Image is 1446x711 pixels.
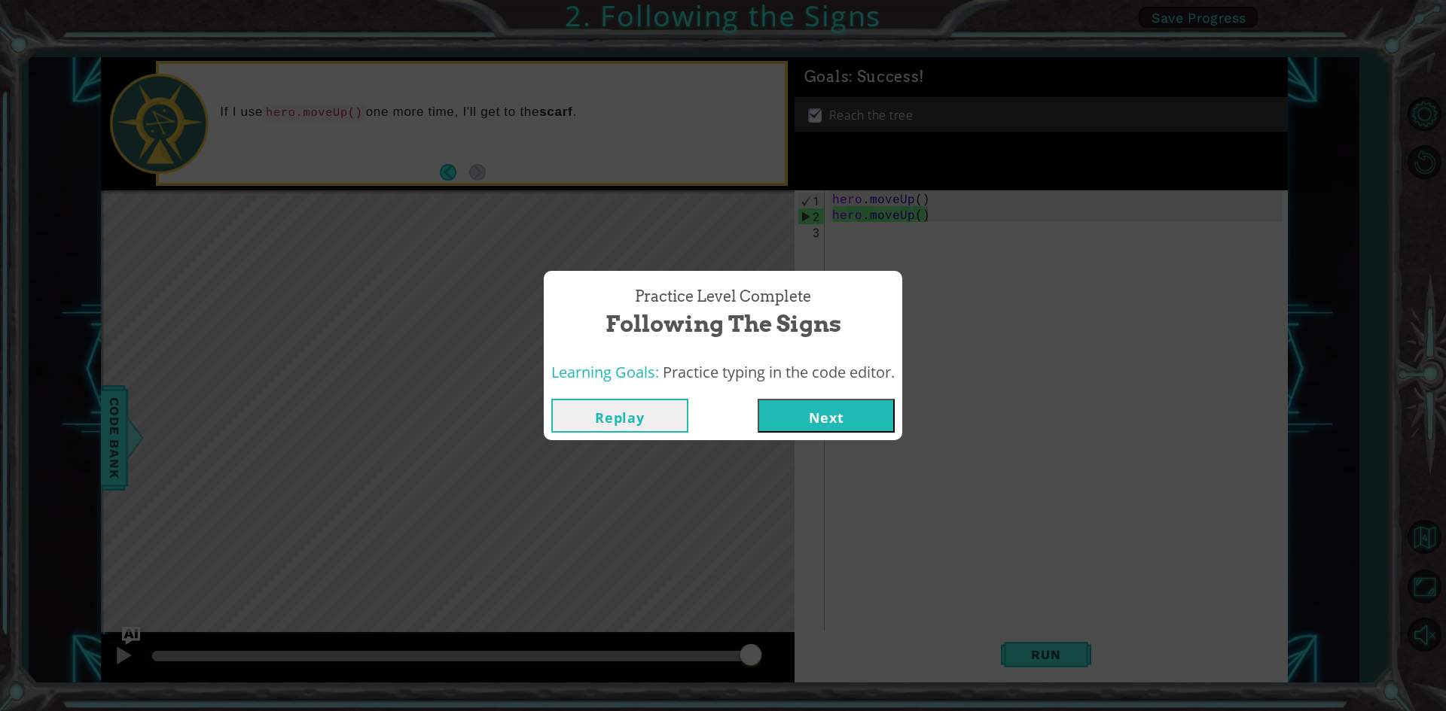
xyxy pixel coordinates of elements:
span: Practice typing in the code editor. [663,362,895,382]
button: Replay [551,399,688,433]
button: Next [758,399,895,433]
span: Following the Signs [606,308,841,340]
span: Practice Level Complete [635,286,811,308]
span: Learning Goals: [551,362,659,382]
